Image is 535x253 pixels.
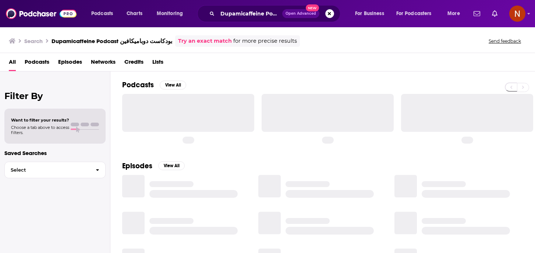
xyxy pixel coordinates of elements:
[306,4,319,11] span: New
[158,161,185,170] button: View All
[509,6,525,22] img: User Profile
[58,56,82,71] a: Episodes
[391,8,442,20] button: open menu
[489,7,500,20] a: Show notifications dropdown
[122,8,147,20] a: Charts
[509,6,525,22] button: Show profile menu
[122,80,186,89] a: PodcastsView All
[25,56,49,71] a: Podcasts
[124,56,144,71] a: Credits
[5,168,90,172] span: Select
[233,37,297,45] span: for more precise results
[122,161,152,171] h2: Episodes
[442,8,469,20] button: open menu
[24,38,43,45] h3: Search
[204,5,347,22] div: Search podcasts, credits, & more...
[4,150,106,157] p: Saved Searches
[9,56,16,71] a: All
[350,8,393,20] button: open menu
[11,117,69,123] span: Want to filter your results?
[52,38,172,45] h3: Dupamicaffeine Podcast بودكاست دوباميكافين
[152,56,163,71] a: Lists
[447,8,460,19] span: More
[127,8,142,19] span: Charts
[178,37,232,45] a: Try an exact match
[91,56,116,71] a: Networks
[4,162,106,178] button: Select
[286,12,316,15] span: Open Advanced
[122,80,154,89] h2: Podcasts
[122,161,185,171] a: EpisodesView All
[486,38,523,44] button: Send feedback
[160,81,186,89] button: View All
[355,8,384,19] span: For Business
[509,6,525,22] span: Logged in as AdelNBM
[6,7,77,21] img: Podchaser - Follow, Share and Rate Podcasts
[282,9,319,18] button: Open AdvancedNew
[86,8,123,20] button: open menu
[91,8,113,19] span: Podcasts
[157,8,183,19] span: Monitoring
[217,8,282,20] input: Search podcasts, credits, & more...
[4,91,106,101] h2: Filter By
[396,8,432,19] span: For Podcasters
[471,7,483,20] a: Show notifications dropdown
[11,125,69,135] span: Choose a tab above to access filters.
[152,8,192,20] button: open menu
